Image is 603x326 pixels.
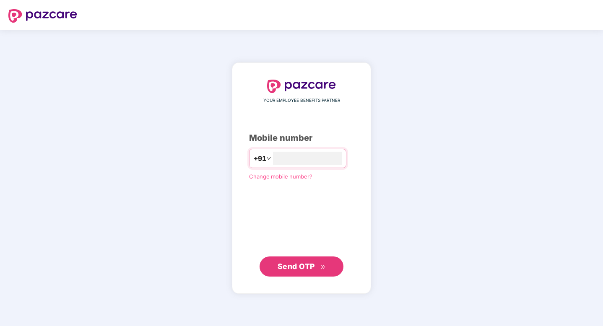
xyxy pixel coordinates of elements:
[266,156,271,161] span: down
[8,9,77,23] img: logo
[320,264,326,270] span: double-right
[260,256,343,277] button: Send OTPdouble-right
[254,153,266,164] span: +91
[278,262,315,271] span: Send OTP
[249,132,354,145] div: Mobile number
[263,97,340,104] span: YOUR EMPLOYEE BENEFITS PARTNER
[267,80,336,93] img: logo
[249,173,312,180] a: Change mobile number?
